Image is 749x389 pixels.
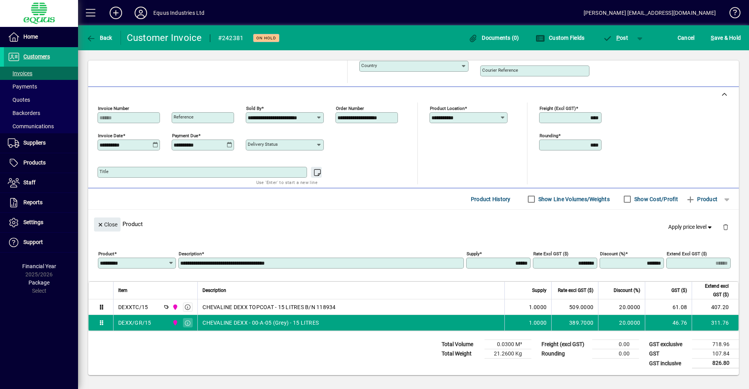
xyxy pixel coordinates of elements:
[592,340,639,349] td: 0.00
[248,141,278,147] mat-label: Delivery status
[23,34,38,40] span: Home
[692,359,739,368] td: 826.80
[23,140,46,146] span: Suppliers
[4,80,78,93] a: Payments
[529,303,547,311] span: 1.0000
[98,133,123,138] mat-label: Invoice date
[98,106,129,111] mat-label: Invoice number
[8,97,30,103] span: Quotes
[4,133,78,153] a: Suppliers
[361,63,377,68] mat-label: Country
[724,2,739,27] a: Knowledge Base
[616,35,620,41] span: P
[23,199,43,205] span: Reports
[540,106,576,111] mat-label: Freight (excl GST)
[614,286,640,295] span: Discount (%)
[540,133,558,138] mat-label: Rounding
[84,31,114,45] button: Back
[128,6,153,20] button: Profile
[86,35,112,41] span: Back
[28,279,50,286] span: Package
[94,217,121,232] button: Close
[172,133,198,138] mat-label: Payment due
[99,169,108,174] mat-label: Title
[78,31,121,45] app-page-header-button: Back
[8,110,40,116] span: Backorders
[645,359,692,368] td: GST inclusive
[716,217,735,236] button: Delete
[468,192,514,206] button: Product History
[256,178,318,187] mat-hint: Use 'Enter' to start a new line
[692,299,738,315] td: 407.20
[153,7,205,19] div: Equus Industries Ltd
[668,223,714,231] span: Apply price level
[467,251,479,256] mat-label: Supply
[600,251,625,256] mat-label: Discount (%)
[4,120,78,133] a: Communications
[430,106,465,111] mat-label: Product location
[645,340,692,349] td: GST exclusive
[4,93,78,106] a: Quotes
[584,7,716,19] div: [PERSON_NAME] [EMAIL_ADDRESS][DOMAIN_NAME]
[23,219,43,225] span: Settings
[4,27,78,47] a: Home
[534,31,587,45] button: Custom Fields
[633,195,678,203] label: Show Cost/Profit
[692,315,738,331] td: 311.76
[598,299,645,315] td: 20.0000
[692,340,739,349] td: 718.96
[127,32,202,44] div: Customer Invoice
[23,179,35,186] span: Staff
[716,223,735,230] app-page-header-button: Delete
[4,106,78,120] a: Backorders
[686,193,717,205] span: Product
[202,303,335,311] span: CHEVALINE DEXX TOPCOAT - 15 LITRES B/N 118934
[103,6,128,20] button: Add
[537,195,610,203] label: Show Line Volumes/Weights
[711,32,741,44] span: ave & Hold
[23,239,43,245] span: Support
[170,303,179,311] span: 2N NORTHERN
[118,319,151,327] div: DEXX/GR/15
[174,114,193,120] mat-label: Reference
[603,35,628,41] span: ost
[678,32,695,44] span: Cancel
[202,319,319,327] span: CHEVALINE DEXX - 00-A-05 (Grey) - 15 LITRES
[118,303,148,311] div: DEXXTC/15
[671,286,687,295] span: GST ($)
[8,83,37,90] span: Payments
[4,213,78,232] a: Settings
[92,221,122,228] app-page-header-button: Close
[592,349,639,359] td: 0.00
[4,67,78,80] a: Invoices
[336,106,364,111] mat-label: Order number
[179,251,202,256] mat-label: Description
[170,318,179,327] span: 2N NORTHERN
[599,31,632,45] button: Post
[711,35,714,41] span: S
[645,315,692,331] td: 46.76
[692,349,739,359] td: 107.84
[532,286,547,295] span: Supply
[23,53,50,60] span: Customers
[709,31,743,45] button: Save & Hold
[676,31,697,45] button: Cancel
[438,340,485,349] td: Total Volume
[218,32,244,44] div: #242381
[665,220,717,234] button: Apply price level
[4,173,78,193] a: Staff
[556,303,593,311] div: 509.0000
[645,349,692,359] td: GST
[485,340,531,349] td: 0.0300 M³
[438,349,485,359] td: Total Weight
[4,193,78,212] a: Reports
[536,35,585,41] span: Custom Fields
[529,319,547,327] span: 1.0000
[246,106,261,111] mat-label: Sold by
[4,233,78,252] a: Support
[469,35,519,41] span: Documents (0)
[538,349,592,359] td: Rounding
[4,153,78,173] a: Products
[202,286,226,295] span: Description
[682,192,721,206] button: Product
